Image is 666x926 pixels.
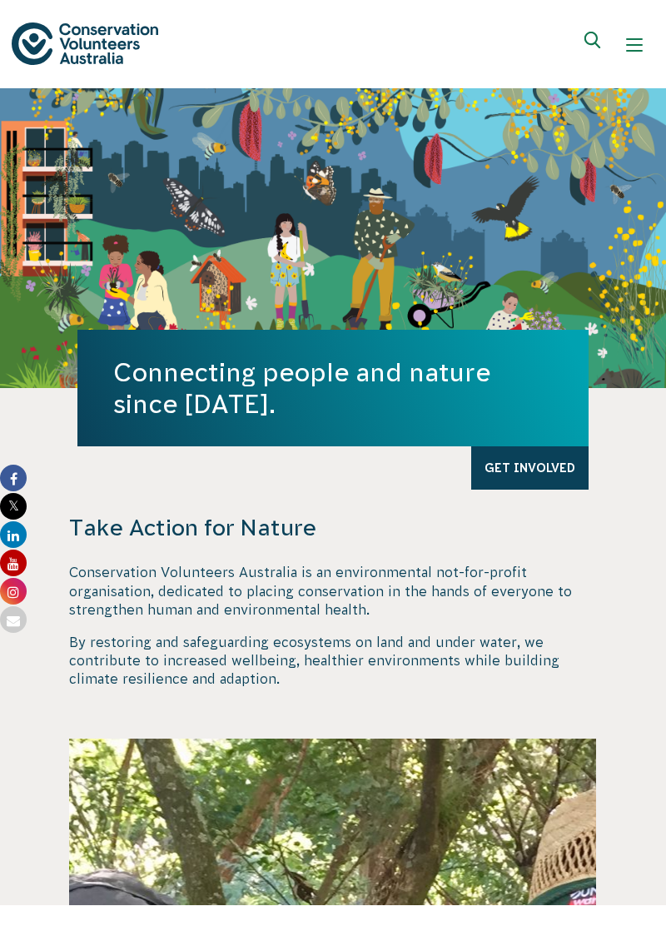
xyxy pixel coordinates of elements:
a: Get Involved [471,446,589,490]
h1: Connecting people and nature since [DATE]. [113,356,554,420]
button: Expand search box Close search box [574,25,614,65]
span: Expand search box [584,32,605,58]
p: Conservation Volunteers Australia is an environmental not-for-profit organisation, dedicated to p... [69,563,596,619]
img: logo.svg [12,22,158,65]
h4: Take Action for Nature [69,513,596,542]
button: Show mobile navigation menu [614,25,654,65]
p: By restoring and safeguarding ecosystems on land and under water, we contribute to increased well... [69,633,596,689]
